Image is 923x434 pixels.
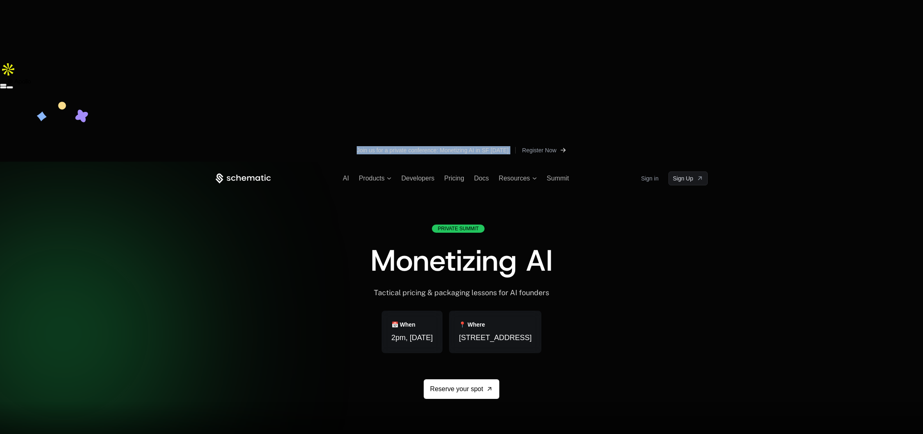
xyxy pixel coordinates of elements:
span: [STREET_ADDRESS] [459,332,532,343]
a: Docs [474,175,489,182]
div: 📍 Where [459,320,485,329]
div: 📅 When [391,320,416,329]
a: Summit [547,175,569,182]
a: Pricing [444,175,464,182]
div: Private Summit [432,225,484,233]
span: Monetizing AI [371,241,553,280]
span: Products [359,175,384,182]
span: Register Now [522,146,556,154]
span: 2pm, [DATE] [391,332,433,343]
a: [object Object] [522,144,566,157]
a: Sign in [641,172,659,185]
a: AI [343,175,349,182]
a: Developers [401,175,434,182]
a: Reserve your spot [424,379,500,399]
span: Sign Up [673,174,693,183]
span: Resources [499,175,530,182]
div: Tactical pricing & packaging lessons for AI founders [374,288,549,298]
a: [object Object] [668,171,708,185]
div: Join us for a private conference: Monetizing AI in SF [DATE] [357,146,509,154]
